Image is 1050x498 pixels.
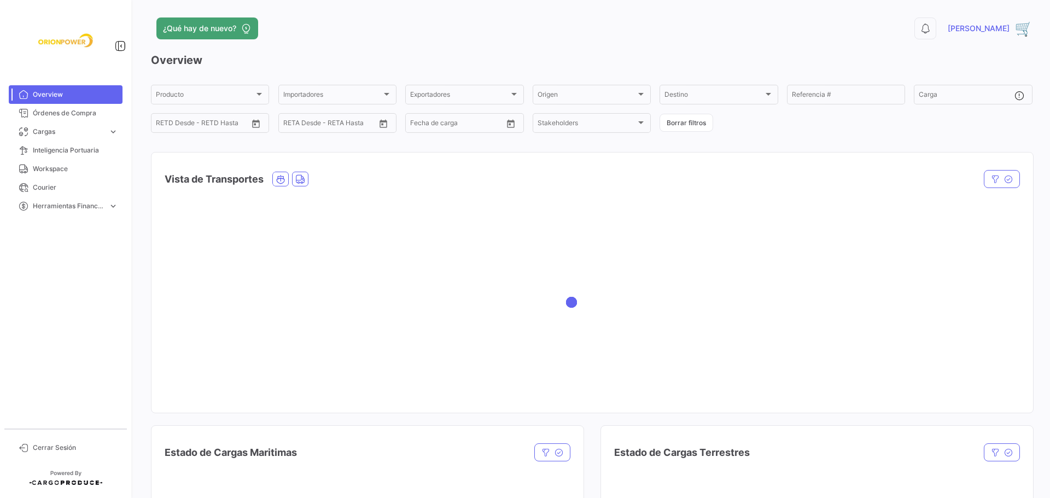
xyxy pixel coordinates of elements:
[375,115,392,132] button: Open calendar
[33,127,104,137] span: Cargas
[664,92,763,100] span: Destino
[660,114,713,132] button: Borrar filtros
[538,121,636,128] span: Stakeholders
[165,172,264,187] h4: Vista de Transportes
[156,121,176,128] input: Desde
[151,52,1032,68] h3: Overview
[33,145,118,155] span: Inteligencia Portuaria
[503,115,519,132] button: Open calendar
[410,121,430,128] input: Desde
[293,172,308,186] button: Land
[156,92,254,100] span: Producto
[108,127,118,137] span: expand_more
[38,13,93,68] img: f26a05d0-2fea-4301-a0f6-b8409df5d1eb.jpeg
[108,201,118,211] span: expand_more
[156,17,258,39] button: ¿Qué hay de nuevo?
[163,23,236,34] span: ¿Qué hay de nuevo?
[437,121,481,128] input: Hasta
[33,183,118,192] span: Courier
[614,445,750,460] h4: Estado de Cargas Terrestres
[1015,20,1032,37] img: 32(1).png
[283,92,382,100] span: Importadores
[248,115,264,132] button: Open calendar
[311,121,354,128] input: Hasta
[9,141,122,160] a: Inteligencia Portuaria
[165,445,297,460] h4: Estado de Cargas Maritimas
[283,121,303,128] input: Desde
[183,121,227,128] input: Hasta
[273,172,288,186] button: Ocean
[33,90,118,99] span: Overview
[9,160,122,178] a: Workspace
[9,178,122,197] a: Courier
[33,108,118,118] span: Órdenes de Compra
[948,23,1010,34] span: [PERSON_NAME]
[33,443,118,453] span: Cerrar Sesión
[33,201,104,211] span: Herramientas Financieras
[33,164,118,174] span: Workspace
[9,104,122,122] a: Órdenes de Compra
[9,85,122,104] a: Overview
[538,92,636,100] span: Origen
[410,92,509,100] span: Exportadores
